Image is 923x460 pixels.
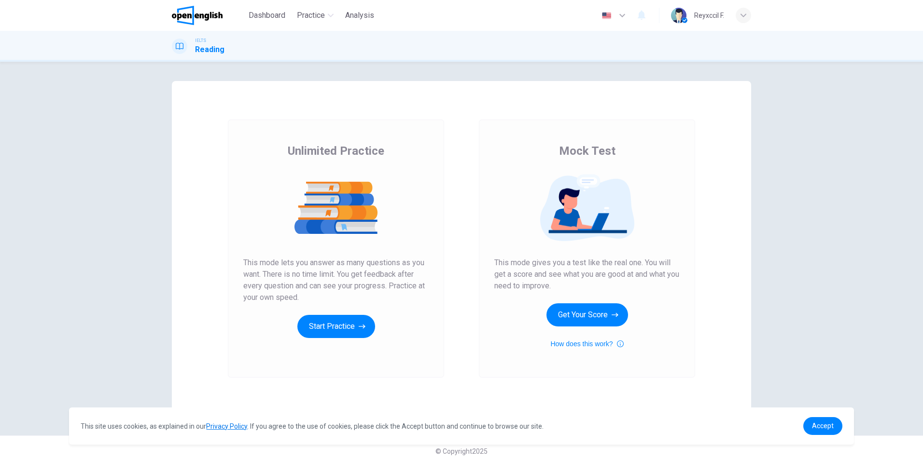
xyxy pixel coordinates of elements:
span: Unlimited Practice [288,143,384,159]
a: dismiss cookie message [803,417,842,435]
button: Practice [293,7,337,24]
span: This mode lets you answer as many questions as you want. There is no time limit. You get feedback... [243,257,429,303]
span: This mode gives you a test like the real one. You will get a score and see what you are good at a... [494,257,680,292]
div: Reyxccil F. [694,10,724,21]
button: Dashboard [245,7,289,24]
span: This site uses cookies, as explained in our . If you agree to the use of cookies, please click th... [81,422,544,430]
button: Analysis [341,7,378,24]
a: OpenEnglish logo [172,6,245,25]
img: OpenEnglish logo [172,6,223,25]
button: How does this work? [550,338,623,350]
img: Profile picture [671,8,686,23]
span: Practice [297,10,325,21]
img: en [601,12,613,19]
span: Mock Test [559,143,615,159]
div: cookieconsent [69,407,853,445]
button: Start Practice [297,315,375,338]
h1: Reading [195,44,224,55]
button: Get Your Score [546,303,628,326]
span: Dashboard [249,10,285,21]
span: Accept [812,422,834,430]
span: Analysis [345,10,374,21]
span: © Copyright 2025 [435,447,488,455]
span: IELTS [195,37,206,44]
a: Privacy Policy [206,422,247,430]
